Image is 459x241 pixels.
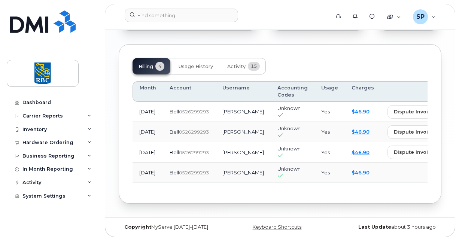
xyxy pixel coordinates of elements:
[248,62,260,71] span: 15
[124,224,151,230] strong: Copyright
[408,9,441,24] div: Savan Patel
[358,224,391,230] strong: Last Update
[216,122,271,142] td: [PERSON_NAME]
[352,149,370,155] a: $46.90
[133,122,163,142] td: [DATE]
[345,81,381,102] th: Charges
[133,142,163,162] td: [DATE]
[334,224,441,230] div: about 3 hours ago
[277,166,301,172] span: Unknown
[125,9,238,22] input: Find something...
[216,162,271,183] td: [PERSON_NAME]
[352,129,370,135] a: $46.90
[394,128,434,135] span: dispute invoice
[216,142,271,162] td: [PERSON_NAME]
[416,12,425,21] span: SP
[394,149,434,156] span: dispute invoice
[119,224,226,230] div: MyServe [DATE]–[DATE]
[394,108,434,115] span: dispute invoice
[179,150,209,155] span: 0526299293
[133,102,163,122] td: [DATE]
[314,102,345,122] td: Yes
[314,81,345,102] th: Usage
[271,81,314,102] th: Accounting Codes
[133,81,163,102] th: Month
[387,125,441,139] button: dispute invoice
[352,109,370,115] a: $46.90
[277,146,301,152] span: Unknown
[216,102,271,122] td: [PERSON_NAME]
[382,9,406,24] div: Quicklinks
[170,149,179,155] span: Bell
[277,105,301,111] span: Unknown
[314,142,345,162] td: Yes
[179,170,209,176] span: 0526299293
[133,162,163,183] td: [DATE]
[252,224,301,230] a: Keyboard Shortcuts
[387,146,441,159] button: dispute invoice
[216,81,271,102] th: Username
[170,109,179,115] span: Bell
[277,125,301,131] span: Unknown
[227,64,246,70] span: Activity
[314,162,345,183] td: Yes
[179,109,209,115] span: 0526299293
[387,105,441,119] button: dispute invoice
[179,129,209,135] span: 0526299293
[179,64,213,70] span: Usage History
[352,170,370,176] a: $46.90
[170,129,179,135] span: Bell
[163,81,216,102] th: Account
[170,170,179,176] span: Bell
[314,122,345,142] td: Yes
